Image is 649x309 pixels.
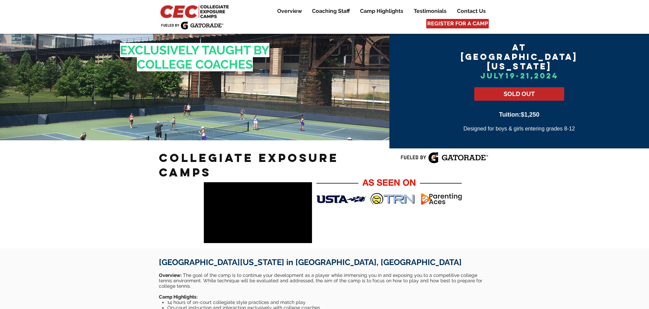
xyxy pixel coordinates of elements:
span: 14 hours of on-court collegiate style practices and match play [167,300,306,305]
img: As Seen On CEC_V2 2_24_22.png [316,177,462,207]
span: Camp Highlights: [159,294,197,300]
p: Camp Highlights [357,7,407,15]
span: July [480,71,505,80]
a: Overview [272,7,307,15]
span: EXCLUSIVELY TAUGHT BY COLLEGE COACHES [120,43,269,71]
span: Designed for boys & girls entering grades 8-12 [463,126,575,132]
img: Fueled by Gatorade.png [161,21,223,29]
a: SOLD OUT [474,87,564,101]
span: Overview: [159,272,182,278]
img: Fueled by Gatorade.png [401,152,488,164]
img: CEC Logo Primary_edited.jpg [159,3,232,19]
span: SOLD OUT [504,90,535,98]
a: Contact Us [452,7,490,15]
span: AT [GEOGRAPHIC_DATA][US_STATE] [461,42,578,72]
a: REGISTER FOR A CAMP [426,19,489,28]
span: Tuition: [499,111,521,118]
nav: Site [267,7,490,15]
span: -21,2024 [516,71,558,80]
span: ​ The goal of the camp is to continue your development as a player while immersing you in and exp... [159,272,482,289]
span: $1,250 [521,111,539,118]
span: 19 [505,71,516,80]
span: [GEOGRAPHIC_DATA][US_STATE] in [GEOGRAPHIC_DATA], [GEOGRAPHIC_DATA] [159,257,462,267]
a: Testimonials [409,7,452,15]
p: Overview [274,7,305,15]
p: Testimonials [410,7,450,15]
p: Contact Us [454,7,489,15]
a: Coaching Staff [307,7,355,15]
a: Camp Highlights [355,7,408,15]
span: REGISTER FOR A CAMP [427,20,488,27]
div: Your Video Title Video Player [204,182,312,243]
p: Coaching Staff [309,7,353,15]
span: Collegiate Exposure Camps [159,150,339,180]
